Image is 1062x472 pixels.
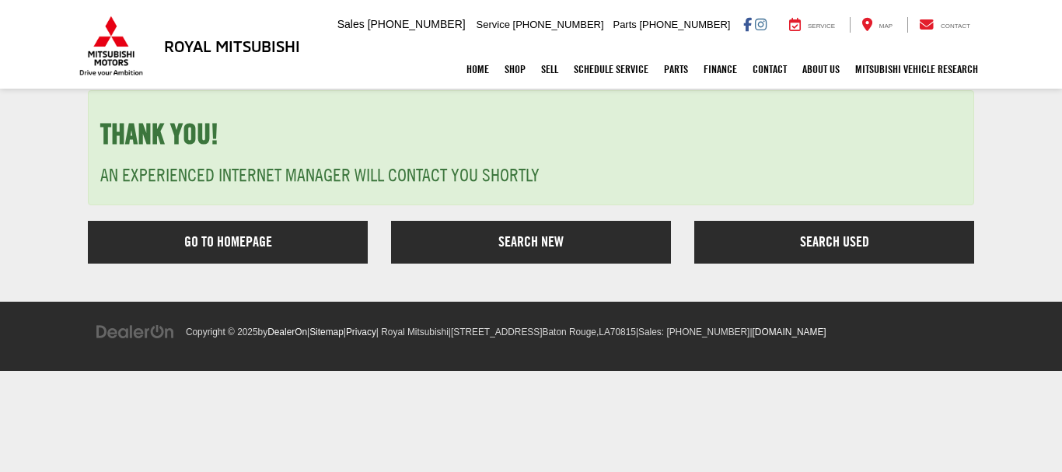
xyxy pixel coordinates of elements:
[309,327,344,337] a: Sitemap
[636,327,750,337] span: |
[753,327,826,337] a: [DOMAIN_NAME]
[186,327,258,337] span: Copyright © 2025
[100,117,218,150] strong: Thank You!
[599,327,610,337] span: LA
[513,19,604,30] span: [PHONE_NUMBER]
[694,221,974,264] a: Search Used
[795,50,847,89] a: About Us
[346,327,376,337] a: Privacy
[808,23,835,30] span: Service
[76,16,146,76] img: Mitsubishi
[96,323,175,341] img: DealerOn
[368,18,466,30] span: [PHONE_NUMBER]
[743,18,752,30] a: Facebook: Click to visit our Facebook page
[656,50,696,89] a: Parts: Opens in a new tab
[459,50,497,89] a: Home
[543,327,599,337] span: Baton Rouge,
[88,221,368,264] a: Go to Homepage
[88,221,974,269] section: Links that go to a new page.
[696,50,745,89] a: Finance
[666,327,749,337] span: [PHONE_NUMBER]
[337,18,365,30] span: Sales
[847,50,986,89] a: Mitsubishi Vehicle Research
[96,325,175,337] a: DealerOn
[391,221,671,264] a: Search New
[639,19,730,30] span: [PHONE_NUMBER]
[258,327,307,337] span: by
[533,50,566,89] a: Sell
[267,327,307,337] a: DealerOn Home Page
[879,23,893,30] span: Map
[451,327,543,337] span: [STREET_ADDRESS]
[164,37,300,54] h3: Royal Mitsubishi
[749,327,826,337] span: |
[566,50,656,89] a: Schedule Service: Opens in a new tab
[477,19,510,30] span: Service
[344,327,376,337] span: |
[307,327,344,337] span: |
[449,327,636,337] span: |
[610,327,636,337] span: 70815
[613,19,636,30] span: Parts
[941,23,970,30] span: Contact
[850,17,904,33] a: Map
[907,17,982,33] a: Contact
[755,18,767,30] a: Instagram: Click to visit our Instagram page
[376,327,449,337] span: | Royal Mitsubishi
[777,17,847,33] a: Service
[497,50,533,89] a: Shop
[745,50,795,89] a: Contact
[638,327,664,337] span: Sales:
[100,165,962,185] h3: An experienced Internet Manager will contact you shortly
